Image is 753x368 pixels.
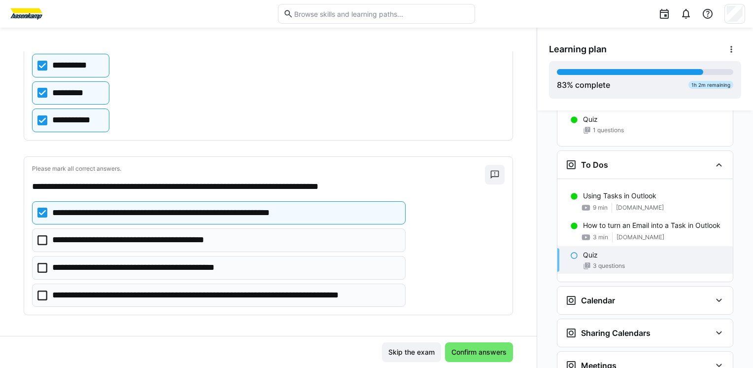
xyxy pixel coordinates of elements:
[583,250,598,260] p: Quiz
[549,44,607,55] span: Learning plan
[583,221,720,230] p: How to turn an Email into a Task in Outlook
[557,79,610,91] div: % complete
[688,81,733,89] div: 1h 2m remaining
[583,114,598,124] p: Quiz
[445,342,513,362] button: Confirm answers
[387,347,436,357] span: Skip the exam
[593,233,608,241] span: 3 min
[616,233,664,241] span: [DOMAIN_NAME]
[293,9,470,18] input: Browse skills and learning paths...
[583,191,656,201] p: Using Tasks in Outlook
[593,262,625,270] span: 3 questions
[593,204,608,212] span: 9 min
[616,204,664,212] span: [DOMAIN_NAME]
[557,80,567,90] span: 83
[581,295,615,305] h3: Calendar
[382,342,441,362] button: Skip the exam
[581,328,650,338] h3: Sharing Calendars
[581,160,608,170] h3: To Dos
[32,165,485,173] p: Please mark all correct answers.
[450,347,508,357] span: Confirm answers
[593,126,624,134] span: 1 questions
